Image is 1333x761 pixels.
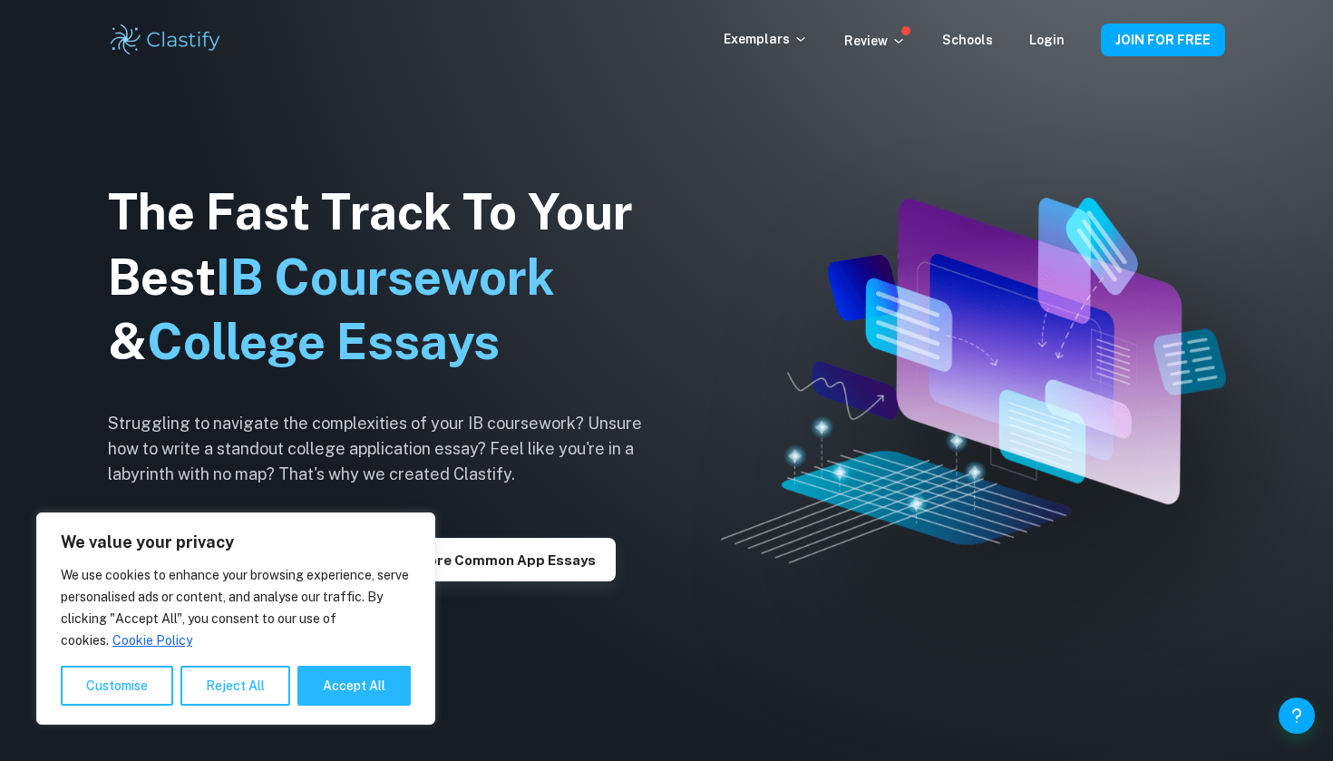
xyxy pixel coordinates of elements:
[1029,33,1065,47] a: Login
[180,666,290,706] button: Reject All
[36,512,435,725] div: We value your privacy
[942,33,993,47] a: Schools
[61,564,411,651] p: We use cookies to enhance your browsing experience, serve personalised ads or content, and analys...
[61,532,411,553] p: We value your privacy
[108,22,223,58] img: Clastify logo
[1101,24,1225,56] button: JOIN FOR FREE
[844,31,906,51] p: Review
[112,632,193,649] a: Cookie Policy
[147,313,500,370] span: College Essays
[721,198,1226,563] img: Clastify hero
[61,666,173,706] button: Customise
[216,249,555,306] span: IB Coursework
[1279,698,1315,734] button: Help and Feedback
[108,180,670,376] h1: The Fast Track To Your Best &
[297,666,411,706] button: Accept All
[724,29,808,49] p: Exemplars
[379,551,616,568] a: Explore Common App essays
[379,538,616,581] button: Explore Common App essays
[108,411,670,487] h6: Struggling to navigate the complexities of your IB coursework? Unsure how to write a standout col...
